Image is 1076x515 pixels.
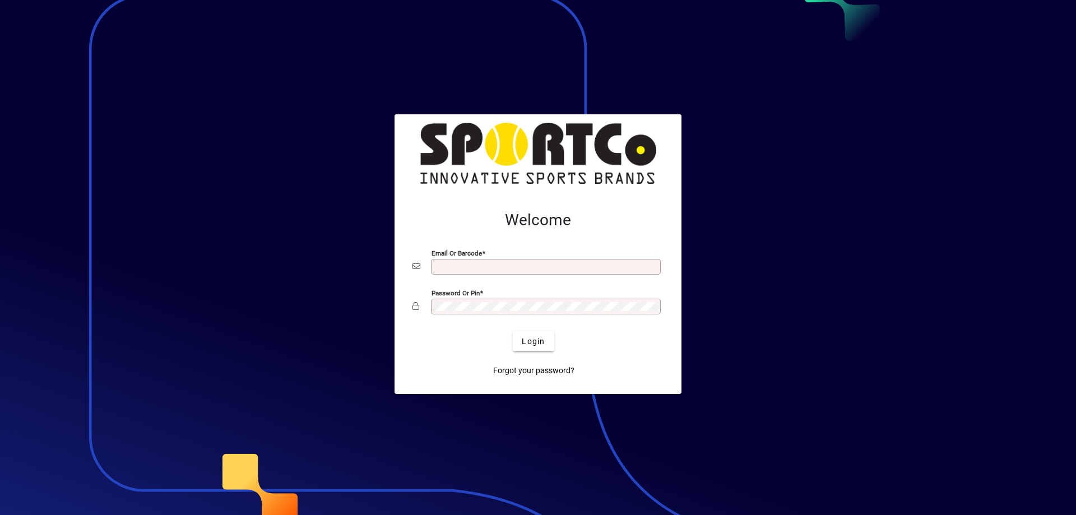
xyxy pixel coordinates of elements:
[432,289,480,297] mat-label: Password or Pin
[489,360,579,381] a: Forgot your password?
[432,249,482,257] mat-label: Email or Barcode
[493,365,574,377] span: Forgot your password?
[513,331,554,351] button: Login
[412,211,664,230] h2: Welcome
[522,336,545,347] span: Login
